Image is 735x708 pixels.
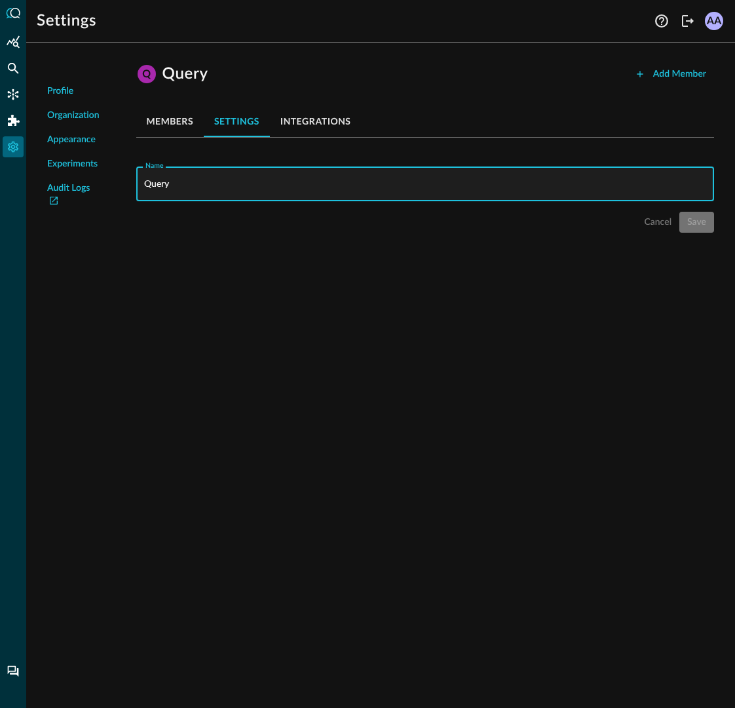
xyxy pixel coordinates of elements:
[3,110,24,131] div: Addons
[204,106,270,137] button: settings
[47,85,73,98] span: Profile
[47,109,100,123] span: Organization
[3,31,24,52] div: Summary Insights
[138,65,156,83] div: Q
[677,10,698,31] button: Logout
[3,84,24,105] div: Connectors
[3,661,24,682] div: Chat
[651,10,672,31] button: Help
[47,182,100,209] a: Audit Logs
[145,161,163,171] label: name
[47,133,96,147] span: Appearance
[270,106,362,137] button: integrations
[3,136,24,157] div: Settings
[37,10,96,31] h1: Settings
[162,64,208,85] h1: Query
[705,12,723,30] div: AA
[136,106,204,137] button: members
[627,64,714,85] button: Add Member
[3,58,24,79] div: Federated Search
[47,157,98,171] span: Experiments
